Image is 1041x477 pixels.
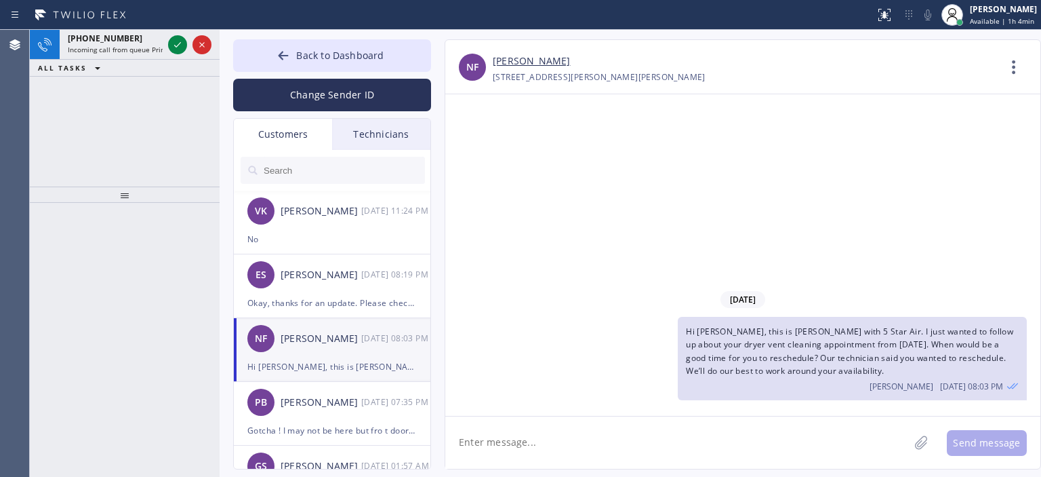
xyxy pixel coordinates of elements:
span: ALL TASKS [38,63,87,73]
button: Reject [192,35,211,54]
div: Gotcha ! I may not be here but fro t door will be open and my housekeeper will be here ! [247,423,417,438]
div: [PERSON_NAME] [281,204,361,219]
button: Back to Dashboard [233,39,431,72]
div: [STREET_ADDRESS][PERSON_NAME][PERSON_NAME] [493,69,706,85]
span: [PHONE_NUMBER] [68,33,142,44]
button: ALL TASKS [30,60,114,76]
span: [DATE] 08:03 PM [940,381,1003,392]
div: 09/11/2025 9:35 AM [361,394,432,410]
div: 09/12/2025 9:19 AM [361,267,432,282]
button: Change Sender ID [233,79,431,111]
button: Send message [947,430,1027,456]
span: [DATE] [720,291,765,308]
div: 09/12/2025 9:24 AM [361,203,432,218]
span: Back to Dashboard [296,49,384,62]
input: Search [262,157,425,184]
div: [PERSON_NAME] [281,395,361,411]
span: NF [255,331,267,347]
div: Hi [PERSON_NAME], this is [PERSON_NAME] with 5 Star Air. I just wanted to follow up about your dr... [247,359,417,375]
div: [PERSON_NAME] [970,3,1037,15]
a: [PERSON_NAME] [493,54,570,69]
div: [PERSON_NAME] [281,459,361,474]
div: Customers [234,119,332,150]
div: Okay, thanks for an update. Please check your email [EMAIL_ADDRESS][DOMAIN_NAME], we just sent th... [247,295,417,311]
span: GS [255,459,267,474]
span: [PERSON_NAME] [870,381,933,392]
div: [PERSON_NAME] [281,331,361,347]
div: [PERSON_NAME] [281,267,361,283]
div: Technicians [332,119,430,150]
span: Incoming call from queue Primary ADC [68,45,192,54]
div: 09/10/2025 9:57 AM [361,458,432,474]
span: PB [255,395,267,411]
div: No [247,231,417,247]
span: NF [466,60,478,75]
div: 09/11/2025 9:03 AM [678,317,1027,400]
button: Mute [918,5,937,24]
span: Hi [PERSON_NAME], this is [PERSON_NAME] with 5 Star Air. I just wanted to follow up about your dr... [686,326,1013,377]
span: ES [256,267,266,283]
span: Available | 1h 4min [970,16,1034,26]
div: 09/11/2025 9:03 AM [361,330,432,346]
span: VK [255,204,267,219]
button: Accept [168,35,187,54]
